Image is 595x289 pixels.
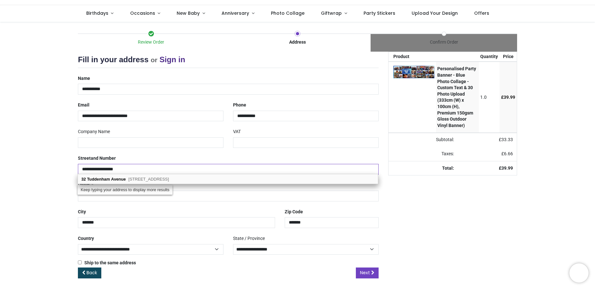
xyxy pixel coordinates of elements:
span: and Number [91,156,116,161]
td: Taxes: [389,147,458,161]
iframe: Brevo live chat [569,263,589,283]
label: Name [78,73,90,84]
label: State / Province [233,233,265,244]
a: Back [78,268,101,278]
td: Subtotal: [389,133,458,147]
div: Keep typing your address to display more results [78,185,173,195]
div: Review Order [78,39,224,46]
label: Country [78,233,94,244]
span: Birthdays [86,10,108,16]
div: address list [78,174,378,184]
label: Phone [233,100,246,111]
label: City [78,207,86,217]
small: or [151,56,157,64]
span: New Baby [177,10,200,16]
label: Email [78,100,89,111]
label: Ship to the same address [78,260,136,266]
span: Photo Collage [271,10,305,16]
span: Anniversary [222,10,249,16]
th: Price [499,52,517,62]
span: Next [360,269,370,276]
b: 32 [81,177,86,182]
a: Birthdays [78,5,122,22]
label: Zip Code [285,207,303,217]
span: 39.99 [501,166,513,171]
strong: Personalised Party Banner - Blue Photo Collage - Custom Text & 30 Photo Upload (333cm (W) x 100cm... [437,66,476,128]
span: Occasions [130,10,155,16]
span: 39.99 [504,95,515,100]
strong: Total: [442,166,454,171]
label: Company Name [78,126,110,137]
span: Party Stickers [364,10,395,16]
a: Anniversary [213,5,263,22]
span: Offers [474,10,489,16]
a: Sign in [160,55,185,64]
strong: £ [499,166,513,171]
a: New Baby [169,5,214,22]
span: £ [501,151,513,156]
span: Upload Your Design [412,10,458,16]
span: £ [499,137,513,142]
b: Avenue [111,177,126,182]
a: Giftwrap [313,5,355,22]
div: Confirm Order [371,39,517,46]
th: Quantity [479,52,500,62]
span: 6.66 [504,151,513,156]
span: £ [501,95,515,100]
b: Tuddenham [87,177,110,182]
span: Back [87,269,97,276]
div: Address [224,39,371,46]
a: Next [356,268,379,278]
label: VAT [233,126,241,137]
div: 1.0 [480,94,498,101]
a: Occasions [122,5,169,22]
span: Giftwrap [321,10,342,16]
span: [STREET_ADDRESS] [128,177,169,182]
input: Ship to the same address [78,260,82,264]
label: Street [78,153,116,164]
span: 33.33 [501,137,513,142]
th: Product [389,52,436,62]
img: wHzlYehEWY62gAAAABJRU5ErkJggg== [393,66,434,78]
span: Fill in your address [78,55,148,64]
